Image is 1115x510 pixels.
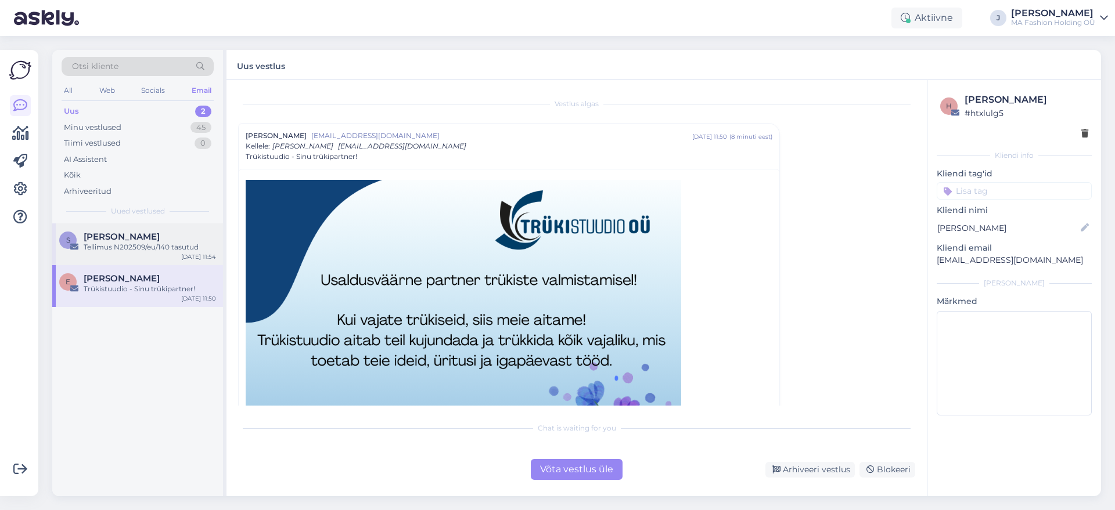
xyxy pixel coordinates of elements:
div: Chat is waiting for you [238,423,915,433]
div: Trükistuudio - Sinu trükipartner! [84,284,216,294]
div: Vestlus algas [238,99,915,109]
p: Kliendi nimi [937,204,1092,216]
label: Uus vestlus [237,57,285,73]
span: S [66,236,70,244]
div: Arhiveeritud [64,186,111,197]
div: 2 [195,106,211,117]
div: Võta vestlus üle [531,459,623,480]
span: [EMAIL_ADDRESS][DOMAIN_NAME] [338,142,466,150]
span: [EMAIL_ADDRESS][DOMAIN_NAME] [311,131,692,141]
div: AI Assistent [64,154,107,165]
span: Eili Kuzko [84,273,160,284]
div: Minu vestlused [64,122,121,133]
div: Email [189,83,214,98]
p: Märkmed [937,295,1092,308]
div: [DATE] 11:50 [692,132,727,141]
div: All [62,83,75,98]
div: 45 [190,122,211,133]
div: Tellimus N202509/eu/140 tasutud [84,242,216,252]
div: Kõik [64,169,81,181]
input: Lisa nimi [937,222,1078,234]
span: h [946,102,952,110]
span: [PERSON_NAME] [246,131,307,141]
span: Trükistuudio - Sinu trükipartner! [246,151,357,162]
div: Uus [64,106,79,117]
span: [PERSON_NAME] [272,142,333,150]
div: # htxlulg5 [965,107,1088,120]
div: J [990,10,1006,26]
img: Askly Logo [9,59,31,81]
p: Kliendi tag'id [937,168,1092,180]
div: Web [97,83,117,98]
div: [PERSON_NAME] [965,93,1088,107]
p: Kliendi email [937,242,1092,254]
div: [PERSON_NAME] [1011,9,1095,18]
div: Arhiveeri vestlus [765,462,855,478]
div: [DATE] 11:50 [181,294,216,303]
div: Blokeeri [859,462,915,478]
span: Kellele : [246,142,270,150]
div: Tiimi vestlused [64,138,121,149]
div: 0 [195,138,211,149]
span: Uued vestlused [111,206,165,216]
div: ( 8 minuti eest ) [729,132,772,141]
p: [EMAIL_ADDRESS][DOMAIN_NAME] [937,254,1092,266]
div: Kliendi info [937,150,1092,161]
div: Socials [139,83,167,98]
div: [PERSON_NAME] [937,278,1092,288]
input: Lisa tag [937,182,1092,200]
span: Otsi kliente [72,60,118,73]
a: [PERSON_NAME]MA Fashion Holding OÜ [1011,9,1108,27]
span: E [66,277,70,286]
div: Aktiivne [891,8,962,28]
span: Svetlana Satskova [84,232,160,242]
div: [DATE] 11:54 [181,252,216,261]
div: MA Fashion Holding OÜ [1011,18,1095,27]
